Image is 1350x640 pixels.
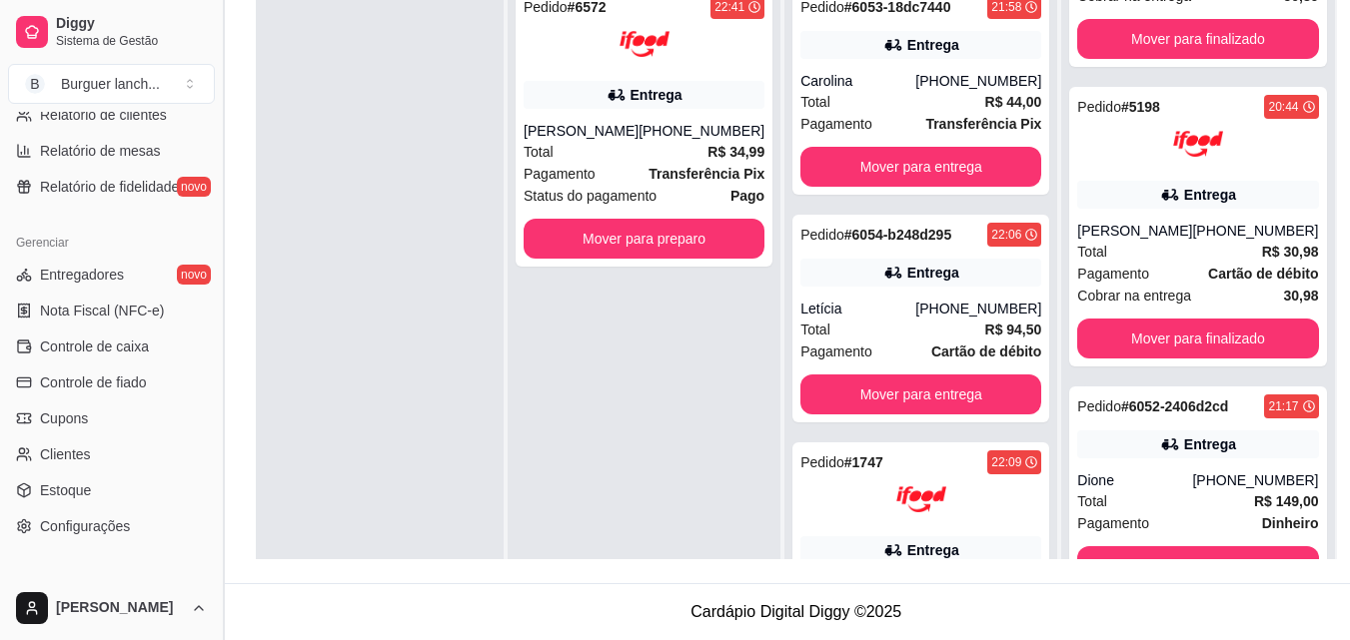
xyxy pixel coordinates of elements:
span: [PERSON_NAME] [56,599,183,617]
button: Mover para finalizado [1077,319,1318,358]
span: Controle de caixa [40,336,149,356]
span: Pedido [800,227,844,243]
a: Entregadoresnovo [8,259,215,291]
div: Entrega [907,35,959,55]
div: 20:44 [1268,99,1298,115]
div: 22:06 [991,227,1021,243]
strong: R$ 30,98 [1262,244,1319,260]
strong: R$ 149,00 [1254,493,1319,509]
strong: R$ 34,99 [707,144,764,160]
span: Pagamento [1077,263,1149,285]
button: [PERSON_NAME] [8,584,215,632]
div: Diggy [8,566,215,598]
strong: # 1747 [844,454,883,470]
div: [PHONE_NUMBER] [915,299,1041,319]
span: Controle de fiado [40,372,147,392]
span: Configurações [40,516,130,536]
a: Relatório de mesas [8,135,215,167]
div: Carolina [800,71,915,91]
button: Mover para finalizado [1077,546,1318,586]
span: Total [524,141,554,163]
span: Pedido [1077,99,1121,115]
strong: R$ 94,50 [985,321,1042,337]
div: Gerenciar [8,227,215,259]
span: Total [1077,490,1107,512]
strong: Dinheiro [1262,515,1319,531]
a: Controle de caixa [8,330,215,362]
a: Relatório de fidelidadenovo [8,171,215,203]
div: Entrega [631,85,682,105]
div: Entrega [907,263,959,283]
strong: R$ 44,00 [985,94,1042,110]
span: Entregadores [40,265,124,285]
a: Configurações [8,510,215,542]
span: Diggy [56,15,207,33]
span: Cupons [40,408,88,428]
span: Clientes [40,444,91,464]
span: Estoque [40,480,91,500]
span: Total [800,319,830,340]
div: Letícia [800,299,915,319]
a: Controle de fiado [8,366,215,398]
button: Mover para finalizado [1077,19,1318,59]
button: Mover para entrega [800,147,1041,187]
span: B [25,74,45,94]
a: Nota Fiscal (NFC-e) [8,295,215,326]
span: Cobrar na entrega [1077,285,1191,307]
div: [PHONE_NUMBER] [1192,221,1318,241]
button: Mover para preparo [524,219,764,259]
div: Dione [1077,470,1192,490]
a: Clientes [8,438,215,470]
span: Pagamento [524,163,596,185]
img: ifood [1173,119,1223,169]
div: 22:09 [991,454,1021,470]
button: Mover para entrega [800,374,1041,414]
div: Burguer lanch ... [61,74,160,94]
div: Entrega [1184,434,1236,454]
div: [PERSON_NAME] [1077,221,1192,241]
span: Pagamento [800,340,872,362]
div: [PHONE_NUMBER] [639,121,764,141]
img: ifood [620,19,670,69]
button: Select a team [8,64,215,104]
strong: # 5198 [1121,99,1160,115]
div: Entrega [907,540,959,560]
span: Total [1077,241,1107,263]
img: ifood [896,474,946,524]
span: Pedido [800,454,844,470]
strong: Pago [730,188,764,204]
strong: Cartão de débito [1208,266,1318,282]
span: Relatório de mesas [40,141,161,161]
a: Relatório de clientes [8,99,215,131]
span: Pagamento [800,113,872,135]
span: Relatório de fidelidade [40,177,179,197]
span: Pedido [1077,398,1121,414]
a: DiggySistema de Gestão [8,8,215,56]
strong: 30,98 [1283,288,1318,304]
span: Pagamento [1077,512,1149,534]
div: 21:17 [1268,398,1298,414]
a: Estoque [8,474,215,506]
strong: # 6052-2406d2cd [1121,398,1228,414]
span: Sistema de Gestão [56,33,207,49]
div: [PHONE_NUMBER] [1192,470,1318,490]
span: Total [800,91,830,113]
strong: Transferência Pix [925,116,1041,132]
span: Relatório de clientes [40,105,167,125]
strong: Cartão de débito [931,343,1041,359]
div: [PHONE_NUMBER] [915,71,1041,91]
div: [PERSON_NAME] [524,121,639,141]
span: Status do pagamento [524,185,657,207]
strong: # 6054-b248d295 [844,227,951,243]
strong: Transferência Pix [649,166,764,182]
div: Entrega [1184,185,1236,205]
span: Nota Fiscal (NFC-e) [40,301,164,320]
a: Cupons [8,402,215,434]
